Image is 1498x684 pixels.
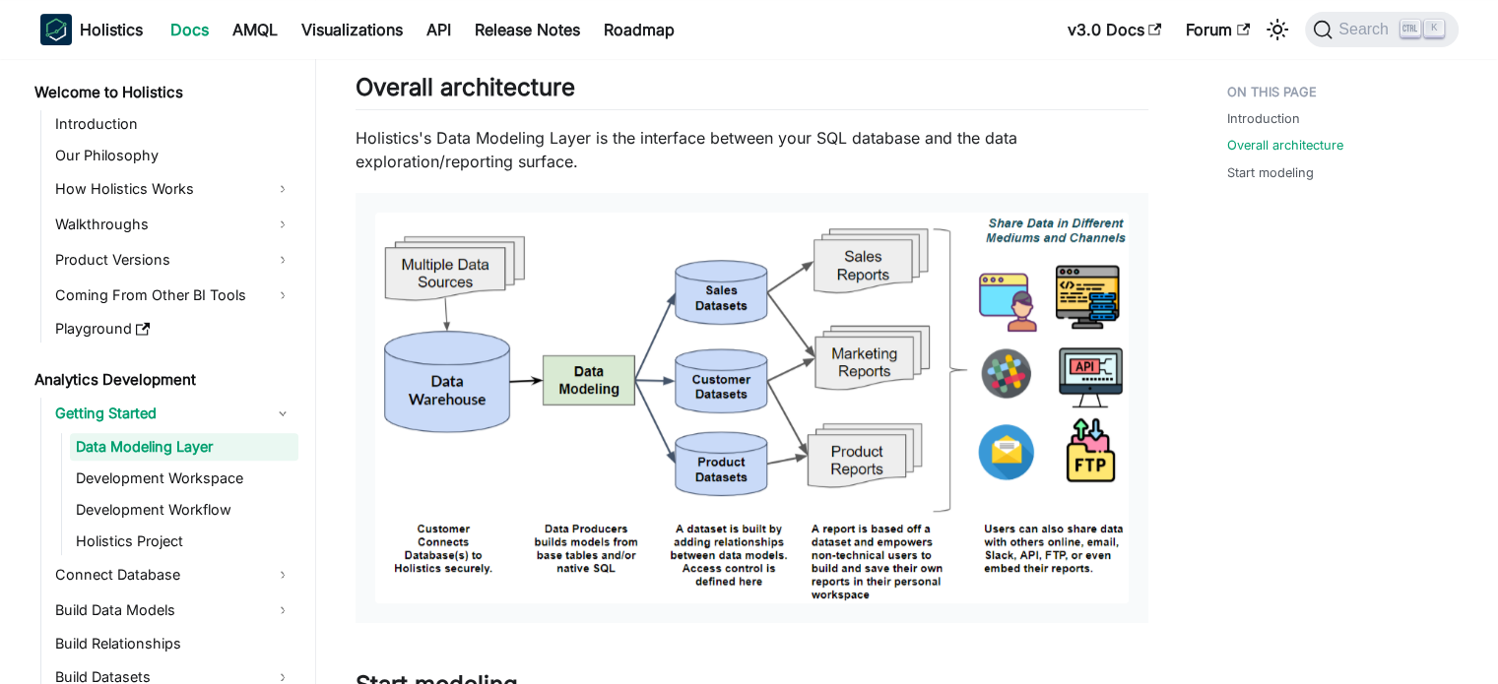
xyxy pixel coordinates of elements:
[49,559,298,591] a: Connect Database
[70,465,298,492] a: Development Workspace
[1305,12,1458,47] button: Search (Ctrl+K)
[49,398,298,429] a: Getting Started
[375,213,1129,603] img: Data Workflow
[49,142,298,169] a: Our Philosophy
[1227,136,1343,155] a: Overall architecture
[29,366,298,394] a: Analytics Development
[49,315,298,342] a: Playground
[49,173,298,205] a: How Holistics Works
[463,14,592,45] a: Release Notes
[356,73,1148,110] h2: Overall architecture
[1056,14,1174,45] a: v3.0 Docs
[1174,14,1262,45] a: Forum
[49,110,298,138] a: Introduction
[49,594,298,626] a: Build Data Models
[1227,163,1314,182] a: Start modeling
[1333,21,1400,38] span: Search
[1424,20,1444,37] kbd: K
[70,496,298,524] a: Development Workflow
[49,209,298,240] a: Walkthroughs
[159,14,221,45] a: Docs
[592,14,686,45] a: Roadmap
[70,433,298,461] a: Data Modeling Layer
[1262,14,1293,45] button: Switch between dark and light mode (currently light mode)
[49,244,298,276] a: Product Versions
[70,528,298,555] a: Holistics Project
[40,14,143,45] a: HolisticsHolistics
[21,59,316,684] nav: Docs sidebar
[415,14,463,45] a: API
[49,280,298,311] a: Coming From Other BI Tools
[356,126,1148,173] p: Holistics's Data Modeling Layer is the interface between your SQL database and the data explorati...
[40,14,72,45] img: Holistics
[80,18,143,41] b: Holistics
[1227,109,1300,128] a: Introduction
[49,630,298,657] a: Build Relationships
[29,79,298,106] a: Welcome to Holistics
[290,14,415,45] a: Visualizations
[221,14,290,45] a: AMQL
